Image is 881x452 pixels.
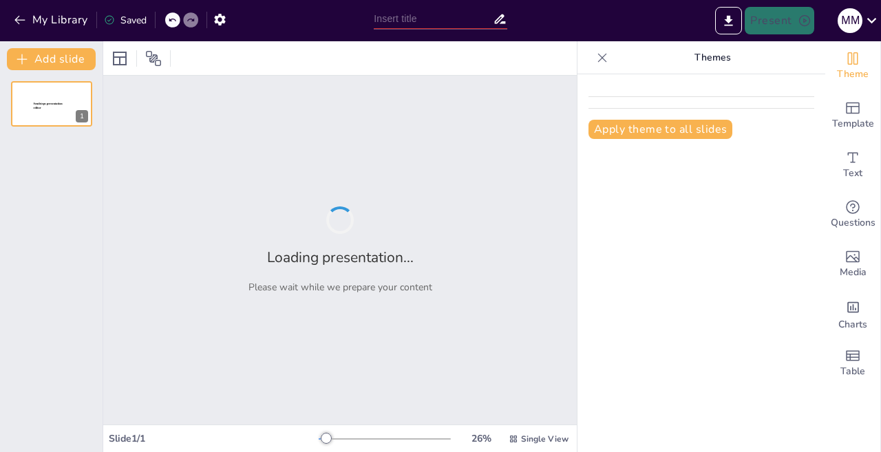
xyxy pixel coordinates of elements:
div: Saved [104,14,147,27]
div: Add text boxes [825,140,880,190]
span: Position [145,50,162,67]
span: Text [843,166,862,181]
span: Charts [838,317,867,332]
div: Layout [109,47,131,69]
div: Get real-time input from your audience [825,190,880,239]
button: M M [838,7,862,34]
div: 26 % [465,432,498,445]
div: Add images, graphics, shapes or video [825,239,880,289]
div: Add ready made slides [825,91,880,140]
div: M M [838,8,862,33]
div: 1 [11,81,92,127]
h2: Loading presentation... [267,248,414,267]
div: 1 [76,110,88,122]
span: Single View [521,433,569,444]
span: Template [832,116,874,131]
span: Media [840,265,867,280]
button: Apply theme to all slides [588,120,732,139]
div: Add a table [825,338,880,388]
div: Slide 1 / 1 [109,432,319,445]
div: Add charts and graphs [825,289,880,338]
p: Themes [613,41,811,74]
p: Please wait while we prepare your content [248,281,432,294]
button: Present [745,7,814,34]
div: Change the overall theme [825,41,880,91]
span: Questions [831,215,875,230]
span: Table [840,364,865,379]
input: Insert title [374,9,492,29]
button: Export to PowerPoint [715,7,742,34]
span: Theme [837,67,869,82]
button: Add slide [7,48,96,70]
span: Sendsteps presentation editor [34,103,63,110]
button: My Library [10,9,94,31]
